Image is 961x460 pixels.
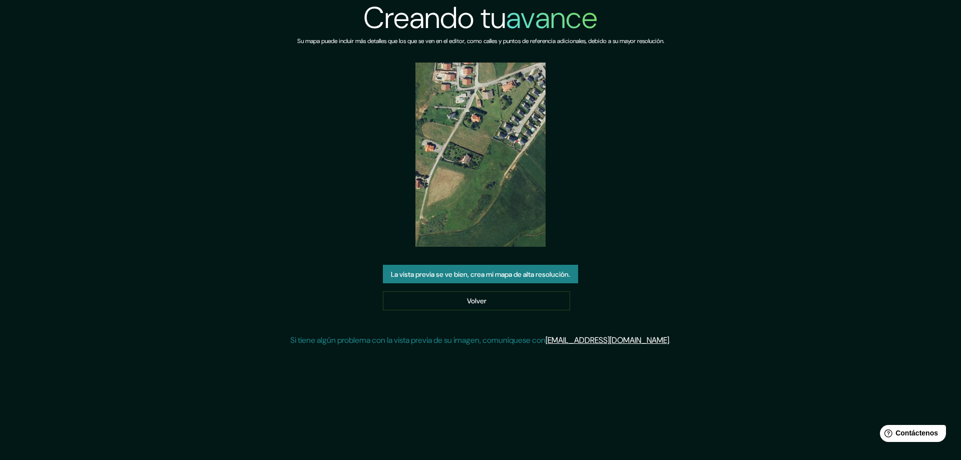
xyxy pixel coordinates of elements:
img: vista previa del mapa creado [415,63,546,247]
button: La vista previa se ve bien, crea mi mapa de alta resolución. [383,265,578,284]
font: Volver [467,297,487,306]
a: [EMAIL_ADDRESS][DOMAIN_NAME] [546,335,669,345]
a: Volver [383,291,570,310]
font: La vista previa se ve bien, crea mi mapa de alta resolución. [391,270,570,279]
font: Si tiene algún problema con la vista previa de su imagen, comuníquese con [290,335,546,345]
iframe: Lanzador de widgets de ayuda [872,421,950,449]
font: Su mapa puede incluir más detalles que los que se ven en el editor, como calles y puntos de refer... [297,37,664,45]
font: . [669,335,671,345]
